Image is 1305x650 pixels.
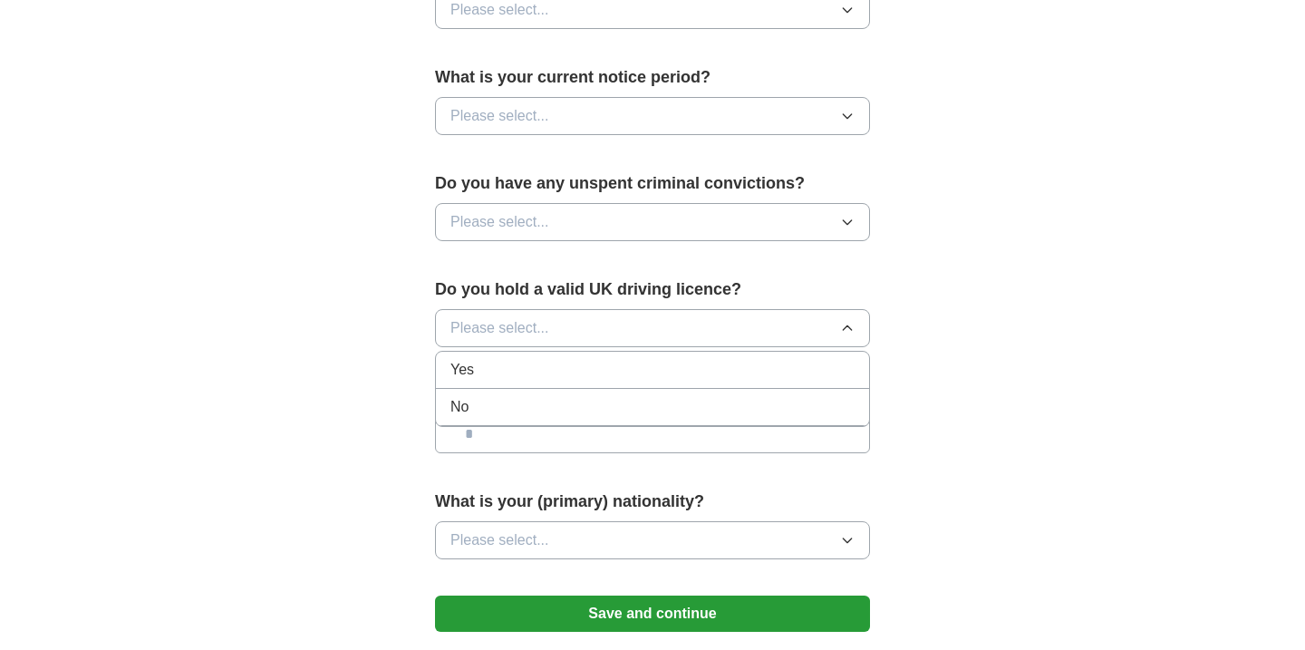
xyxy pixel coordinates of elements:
label: Do you hold a valid UK driving licence? [435,277,870,302]
span: Yes [450,359,474,381]
button: Please select... [435,309,870,347]
label: Do you have any unspent criminal convictions? [435,171,870,196]
label: What is your current notice period? [435,65,870,90]
span: Please select... [450,105,549,127]
label: What is your (primary) nationality? [435,490,870,514]
button: Please select... [435,203,870,241]
span: No [450,396,469,418]
button: Please select... [435,521,870,559]
span: Please select... [450,211,549,233]
span: Please select... [450,529,549,551]
span: Please select... [450,317,549,339]
button: Please select... [435,97,870,135]
button: Save and continue [435,596,870,632]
